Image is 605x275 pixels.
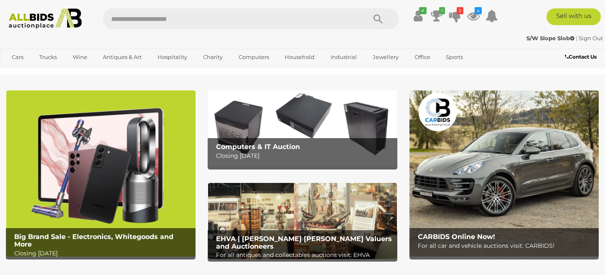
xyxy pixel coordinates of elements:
[208,183,397,259] img: EHVA | Evans Hastings Valuers and Auctioneers
[430,8,443,23] a: 1
[6,50,29,64] a: Cars
[14,248,191,259] p: Closing [DATE]
[439,7,445,14] i: 1
[409,50,436,64] a: Office
[97,50,147,64] a: Antiques & Art
[325,50,362,64] a: Industrial
[5,8,86,29] img: Allbids.com.au
[409,90,599,257] a: CARBIDS Online Now! CARBIDS Online Now! For all car and vehicle auctions visit: CARBIDS!
[418,241,595,251] p: For all car and vehicle auctions visit: CARBIDS!
[418,233,495,241] b: CARBIDS Online Now!
[457,7,463,14] i: 2
[233,50,275,64] a: Computers
[357,8,399,29] button: Search
[6,90,196,257] a: Big Brand Sale - Electronics, Whitegoods and More Big Brand Sale - Electronics, Whitegoods and Mo...
[67,50,93,64] a: Wine
[152,50,193,64] a: Hospitality
[367,50,404,64] a: Jewellery
[526,35,576,41] a: S/W Slope Slob
[475,7,482,14] i: 4
[449,8,461,23] a: 2
[579,35,603,41] a: Sign Out
[547,8,601,25] a: Sell with us
[565,54,597,60] b: Contact Us
[216,151,393,161] p: Closing [DATE]
[6,90,196,257] img: Big Brand Sale - Electronics, Whitegoods and More
[467,8,480,23] a: 4
[440,50,468,64] a: Sports
[208,183,397,259] a: EHVA | Evans Hastings Valuers and Auctioneers EHVA | [PERSON_NAME] [PERSON_NAME] Valuers and Auct...
[576,35,577,41] span: |
[565,52,599,62] a: Contact Us
[216,143,300,151] b: Computers & IT Auction
[34,50,62,64] a: Trucks
[6,64,76,78] a: [GEOGRAPHIC_DATA]
[208,90,397,166] img: Computers & IT Auction
[216,250,393,260] p: For all antiques and collectables auctions visit: EHVA
[526,35,574,41] strong: S/W Slope Slob
[409,90,599,257] img: CARBIDS Online Now!
[412,8,425,23] a: ✔
[198,50,228,64] a: Charity
[419,7,427,14] i: ✔
[14,233,173,248] b: Big Brand Sale - Electronics, Whitegoods and More
[279,50,320,64] a: Household
[216,235,392,250] b: EHVA | [PERSON_NAME] [PERSON_NAME] Valuers and Auctioneers
[208,90,397,166] a: Computers & IT Auction Computers & IT Auction Closing [DATE]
